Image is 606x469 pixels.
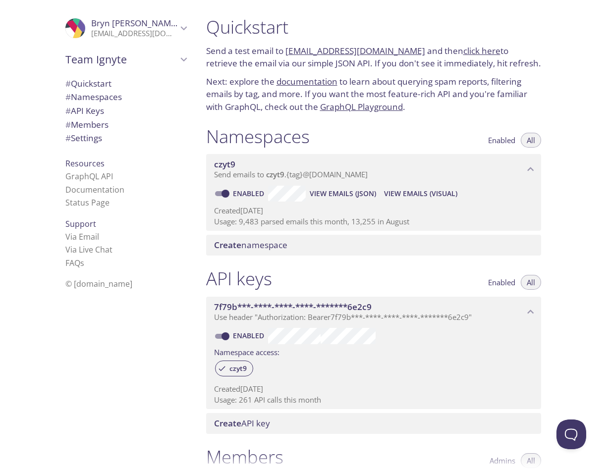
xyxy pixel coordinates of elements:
[65,184,124,195] a: Documentation
[206,235,541,256] div: Create namespace
[65,119,109,130] span: Members
[91,29,177,39] p: [EMAIL_ADDRESS][DOMAIN_NAME]
[482,133,521,148] button: Enabled
[231,189,268,198] a: Enabled
[556,419,586,449] iframe: Help Scout Beacon - Open
[206,413,541,434] div: Create API Key
[285,45,425,56] a: [EMAIL_ADDRESS][DOMAIN_NAME]
[206,154,541,185] div: czyt9 namespace
[521,133,541,148] button: All
[214,206,533,216] p: Created [DATE]
[482,275,521,290] button: Enabled
[223,364,253,373] span: czyt9
[57,104,194,118] div: API Keys
[65,91,71,103] span: #
[57,131,194,145] div: Team Settings
[214,417,270,429] span: API key
[57,90,194,104] div: Namespaces
[306,186,380,202] button: View Emails (JSON)
[206,45,541,70] p: Send a test email to and then to retrieve the email via our simple JSON API. If you don't see it ...
[65,244,112,255] a: Via Live Chat
[65,218,96,229] span: Support
[65,78,71,89] span: #
[80,258,84,268] span: s
[65,171,113,182] a: GraphQL API
[57,47,194,72] div: Team Ignyte
[214,395,533,405] p: Usage: 261 API calls this month
[214,239,287,251] span: namespace
[65,78,111,89] span: Quickstart
[214,158,235,170] span: czyt9
[57,77,194,91] div: Quickstart
[206,125,310,148] h1: Namespaces
[214,216,533,227] p: Usage: 9,483 parsed emails this month, 13,255 in August
[65,132,102,144] span: Settings
[206,75,541,113] p: Next: explore the to learn about querying spam reports, filtering emails by tag, and more. If you...
[57,12,194,45] div: Bryn Portella
[380,186,461,202] button: View Emails (Visual)
[91,17,179,29] span: Bryn [PERSON_NAME]
[310,188,376,200] span: View Emails (JSON)
[231,331,268,340] a: Enabled
[65,158,105,169] span: Resources
[65,132,71,144] span: #
[65,91,122,103] span: Namespaces
[214,417,241,429] span: Create
[214,239,241,251] span: Create
[320,101,403,112] a: GraphQL Playground
[206,16,541,38] h1: Quickstart
[65,258,84,268] a: FAQ
[214,344,279,359] label: Namespace access:
[215,361,253,376] div: czyt9
[214,169,368,179] span: Send emails to . {tag} @[DOMAIN_NAME]
[276,76,337,87] a: documentation
[214,384,533,394] p: Created [DATE]
[206,267,272,290] h1: API keys
[57,118,194,132] div: Members
[65,52,177,66] span: Team Ignyte
[65,119,71,130] span: #
[463,45,500,56] a: click here
[521,275,541,290] button: All
[206,446,283,468] h1: Members
[65,105,71,116] span: #
[266,169,284,179] span: czyt9
[65,197,110,208] a: Status Page
[65,278,132,289] span: © [DOMAIN_NAME]
[384,188,457,200] span: View Emails (Visual)
[65,231,99,242] a: Via Email
[65,105,104,116] span: API Keys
